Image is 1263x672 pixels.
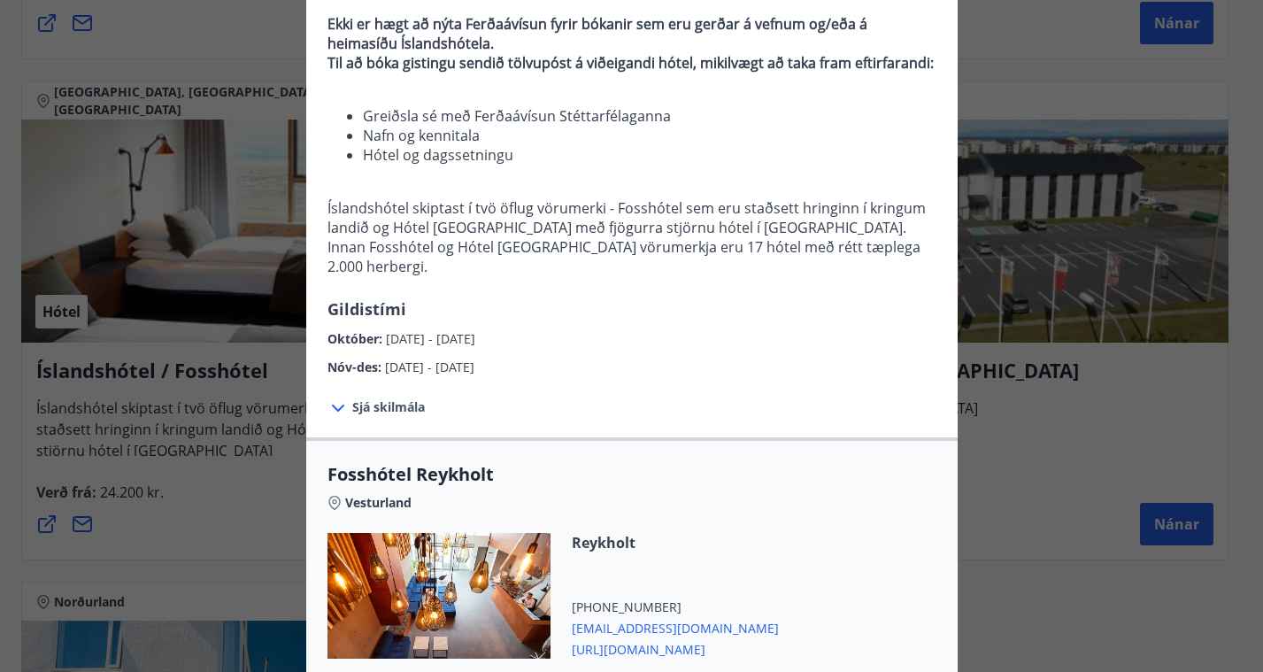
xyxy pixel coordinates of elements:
strong: Ekki er hægt að nýta Ferðaávísun fyrir bókanir sem eru gerðar á vefnum og/eða á heimasíðu Íslands... [327,14,867,53]
p: Íslandshótel skiptast í tvö öflug vörumerki - Fosshótel sem eru staðsett hringinn í kringum landi... [327,198,936,276]
li: Hótel og dagssetningu [363,145,936,165]
span: Október : [327,330,386,347]
span: Sjá skilmála [352,398,425,416]
span: [DATE] - [DATE] [386,330,475,347]
strong: Til að bóka gistingu sendið tölvupóst á viðeigandi hótel, mikilvægt að taka fram eftirfarandi: [327,53,934,73]
span: [DATE] - [DATE] [385,359,474,375]
li: Nafn og kennitala [363,126,936,145]
span: Nóv-des : [327,359,385,375]
span: Gildistími [327,298,406,320]
span: Fosshótel Reykholt [327,462,936,487]
li: Greiðsla sé með Ferðaávísun Stéttarfélaganna [363,106,936,126]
